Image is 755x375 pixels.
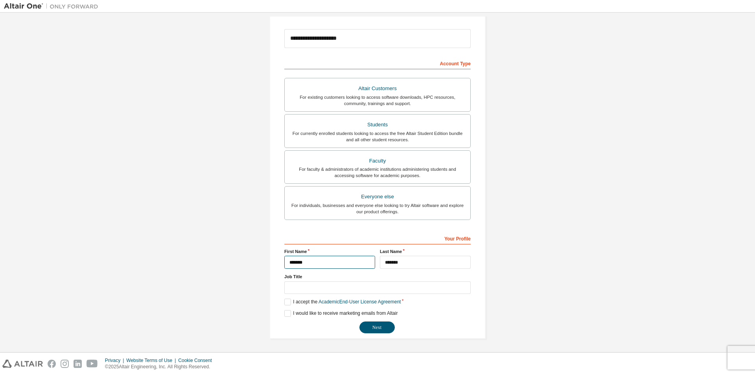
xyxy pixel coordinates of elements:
[319,299,401,305] a: Academic End-User License Agreement
[359,321,395,333] button: Next
[4,2,102,10] img: Altair One
[289,83,466,94] div: Altair Customers
[284,310,398,317] label: I would like to receive marketing emails from Altair
[284,273,471,280] label: Job Title
[2,360,43,368] img: altair_logo.svg
[48,360,56,368] img: facebook.svg
[74,360,82,368] img: linkedin.svg
[87,360,98,368] img: youtube.svg
[284,248,375,255] label: First Name
[289,166,466,179] div: For faculty & administrators of academic institutions administering students and accessing softwa...
[380,248,471,255] label: Last Name
[289,94,466,107] div: For existing customers looking to access software downloads, HPC resources, community, trainings ...
[126,357,178,364] div: Website Terms of Use
[178,357,216,364] div: Cookie Consent
[289,119,466,130] div: Students
[284,299,401,305] label: I accept the
[105,357,126,364] div: Privacy
[289,130,466,143] div: For currently enrolled students looking to access the free Altair Student Edition bundle and all ...
[289,202,466,215] div: For individuals, businesses and everyone else looking to try Altair software and explore our prod...
[284,57,471,69] div: Account Type
[289,191,466,202] div: Everyone else
[289,155,466,166] div: Faculty
[105,364,217,370] p: © 2025 Altair Engineering, Inc. All Rights Reserved.
[61,360,69,368] img: instagram.svg
[284,232,471,244] div: Your Profile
